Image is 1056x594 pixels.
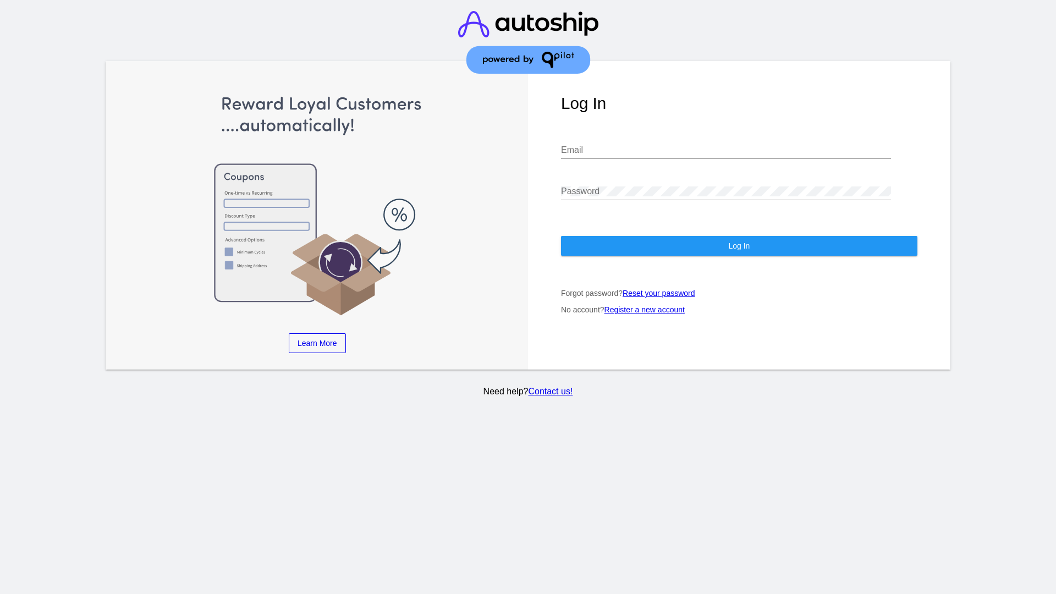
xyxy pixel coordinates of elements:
[561,145,891,155] input: Email
[561,289,917,298] p: Forgot password?
[104,387,953,397] p: Need help?
[561,305,917,314] p: No account?
[528,387,573,396] a: Contact us!
[289,333,346,353] a: Learn More
[298,339,337,348] span: Learn More
[728,241,750,250] span: Log In
[139,94,496,317] img: Apply Coupons Automatically to Scheduled Orders with QPilot
[623,289,695,298] a: Reset your password
[561,94,917,113] h1: Log In
[604,305,685,314] a: Register a new account
[561,236,917,256] button: Log In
